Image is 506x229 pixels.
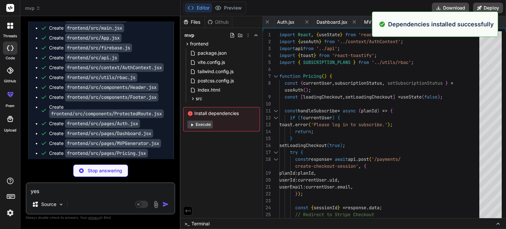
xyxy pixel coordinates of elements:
span: = [451,80,453,86]
span: ) [437,94,440,100]
span: , [343,94,345,100]
span: : [295,177,298,183]
div: 21 [263,184,271,190]
span: } [340,32,343,38]
span: from [319,52,329,58]
span: ( [327,142,329,148]
span: planId [279,170,295,176]
span: from [303,45,314,51]
code: frontend/src/pages/Pricing.jsx [65,149,148,157]
div: 9 [263,94,271,100]
div: 22 [263,190,271,197]
button: Deploy [473,3,503,13]
div: Create [49,94,158,100]
label: GitHub [4,78,16,84]
span: frontend [190,41,209,47]
div: Click to collapse the range. [271,114,280,121]
span: 'react' [358,32,377,38]
span: async [343,108,356,114]
div: 15 [263,135,271,142]
span: uid [329,177,337,183]
span: subscriptionStatus [335,80,382,86]
span: setLoadingCheckout [345,94,393,100]
span: post [358,156,369,162]
p: Stop answering [88,167,122,174]
span: ) [332,115,335,121]
div: 1 [263,31,271,38]
span: useAuth [300,39,319,44]
div: 6 [263,66,271,73]
span: { [300,149,303,155]
span: import [279,45,295,51]
span: from [345,32,356,38]
span: 'react-toastify' [332,52,374,58]
span: const [285,94,298,100]
span: Auth.jsx [277,19,295,25]
span: if [290,115,295,121]
span: '../api' [316,45,337,51]
span: ) [340,142,343,148]
span: ] [393,94,395,100]
div: Create [49,130,153,137]
span: import [279,39,295,44]
span: userEmail [279,184,303,190]
span: ; [379,205,382,211]
span: ; [401,39,403,44]
div: 5 [263,59,271,66]
span: privacy [88,215,100,219]
code: frontend/src/components/Footer.jsx [65,93,158,101]
span: postcss.config.js [197,77,235,85]
span: = [337,108,340,114]
label: code [6,55,15,61]
span: const [285,108,298,114]
span: } [290,135,293,141]
span: setSubscriptionStatus [387,80,443,86]
span: handleSubscribe [298,108,337,114]
span: => [382,108,387,114]
span: = [398,94,401,100]
span: { [298,52,300,58]
div: 14 [263,128,271,135]
div: Github [205,19,232,25]
div: Create [49,15,127,21]
code: frontend/src/components/Header.jsx [65,83,158,92]
span: '../utils/rbac' [372,59,411,65]
div: 12 [263,114,271,121]
label: threads [3,33,17,39]
code: frontend/src/utils/rbac.js [65,73,137,82]
span: { [337,115,340,121]
span: currentUser [298,177,327,183]
span: api [348,156,356,162]
span: mvp [25,5,41,12]
span: create-checkout-session' [295,163,358,169]
span: MVPGenerator.jsx [364,19,403,25]
span: , [337,177,340,183]
span: } [353,59,356,65]
span: ) [324,73,327,79]
span: currentUser [306,184,335,190]
div: 18 [263,156,271,163]
span: SUBSCRIPTION_PLANS [303,59,351,65]
span: { [364,163,366,169]
span: ; [337,45,340,51]
span: ) [298,191,300,197]
code: frontend/src/pages/Dashboard.jsx [65,129,153,138]
button: Download [432,3,469,13]
span: Terminal [191,220,210,227]
span: : [295,170,298,176]
span: { [298,39,300,44]
code: frontend/src/firebase.js [65,43,132,52]
span: data [369,205,379,211]
span: from [324,39,335,44]
code: frontend/src/api.js [65,53,119,62]
span: toast [279,122,293,128]
span: ( [369,156,372,162]
span: 'Please log in to subscribe.' [311,122,387,128]
div: Create [49,150,148,157]
span: const [295,205,308,211]
label: prem [6,103,14,109]
code: frontend/src/App.jsx [65,34,122,42]
span: response [308,156,329,162]
code: frontend/src/main.jsx [65,24,124,32]
span: . [356,156,358,162]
